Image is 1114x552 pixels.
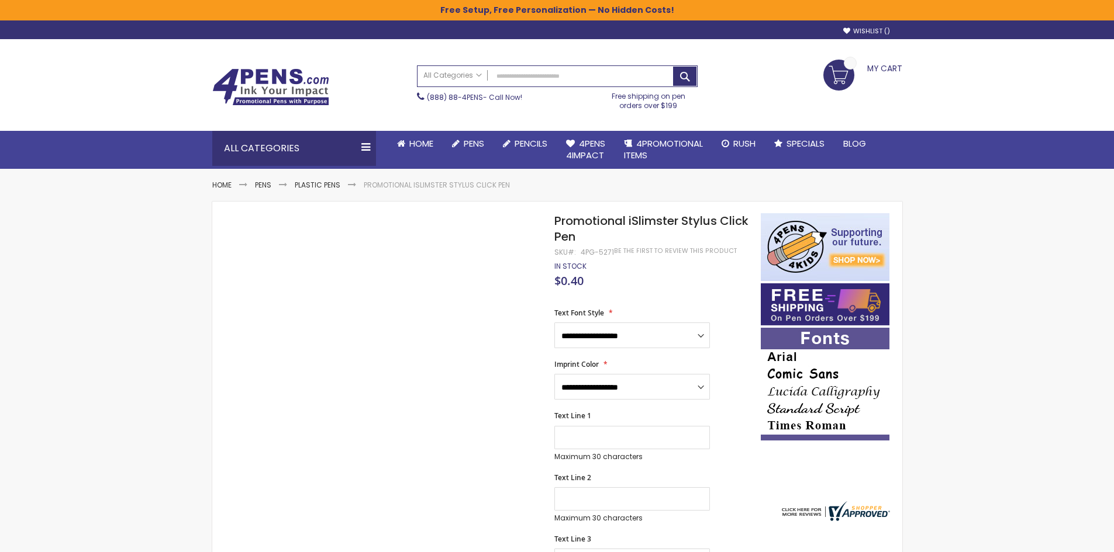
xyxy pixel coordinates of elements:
[834,131,875,157] a: Blog
[581,248,614,257] div: 4PG-5271
[388,131,443,157] a: Home
[255,180,271,190] a: Pens
[779,501,890,521] img: 4pens.com widget logo
[409,137,433,150] span: Home
[624,137,703,161] span: 4PROMOTIONAL ITEMS
[615,131,712,169] a: 4PROMOTIONALITEMS
[554,261,587,271] span: In stock
[554,534,591,544] span: Text Line 3
[494,131,557,157] a: Pencils
[761,283,889,325] img: Free shipping on orders over $199
[427,92,522,102] span: - Call Now!
[443,131,494,157] a: Pens
[554,513,710,523] p: Maximum 30 characters
[554,273,584,289] span: $0.40
[423,71,482,80] span: All Categories
[765,131,834,157] a: Specials
[712,131,765,157] a: Rush
[779,513,890,523] a: 4pens.com certificate URL
[843,27,890,36] a: Wishlist
[295,180,340,190] a: Plastic Pens
[212,68,329,106] img: 4Pens Custom Pens and Promotional Products
[464,137,484,150] span: Pens
[427,92,483,102] a: (888) 88-4PENS
[554,411,591,421] span: Text Line 1
[554,452,710,461] p: Maximum 30 characters
[761,328,889,440] img: font-personalization-examples
[554,247,576,257] strong: SKU
[557,131,615,169] a: 4Pens4impact
[554,359,599,369] span: Imprint Color
[418,66,488,85] a: All Categories
[761,213,889,281] img: 4pens 4 kids
[566,137,605,161] span: 4Pens 4impact
[554,308,604,318] span: Text Font Style
[212,180,232,190] a: Home
[733,137,756,150] span: Rush
[843,137,866,150] span: Blog
[787,137,825,150] span: Specials
[364,180,510,190] li: Promotional iSlimster Stylus Click Pen
[554,473,591,482] span: Text Line 2
[554,262,587,271] div: Availability
[515,137,547,150] span: Pencils
[599,87,698,110] div: Free shipping on pen orders over $199
[212,131,376,166] div: All Categories
[614,247,737,255] a: Be the first to review this product
[554,213,749,245] span: Promotional iSlimster Stylus Click Pen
